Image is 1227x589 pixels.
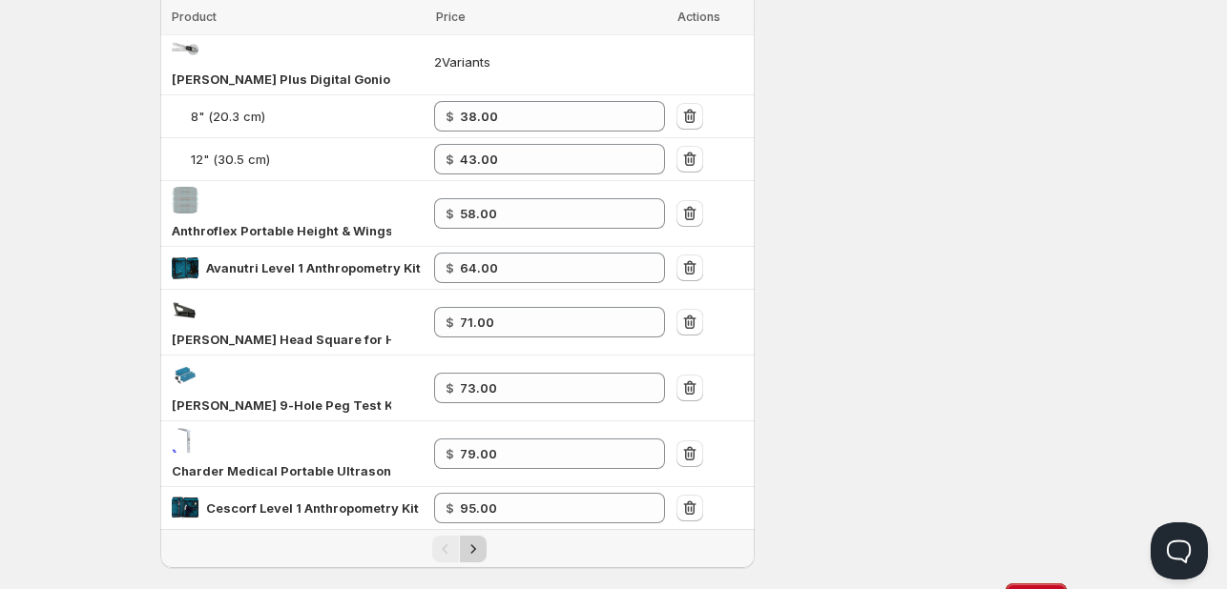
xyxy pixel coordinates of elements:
strong: $ [446,152,454,167]
input: 85.00 [460,373,636,403]
span: [PERSON_NAME] 9-Hole Peg Test Kit [172,397,402,413]
strong: $ [446,109,454,124]
input: 110.00 [460,438,636,469]
div: 8" (20.3 cm) [191,107,265,126]
div: Cescorf Level 1 Anthropometry Kit [206,498,419,518]
strong: $ [446,206,454,221]
div: Anthroflex Portable Height & Wingspan Kit [172,221,391,240]
span: 12" (30.5 cm) [191,152,270,167]
nav: Pagination [160,529,755,568]
span: 8" (20.3 cm) [191,109,265,124]
td: 2 Variants [428,30,671,95]
div: Jamar 9-Hole Peg Test Kit [172,396,391,415]
iframe: Help Scout Beacon - Open [1151,522,1208,579]
span: Actions [677,10,720,24]
strong: $ [446,315,454,330]
span: Cescorf Level 1 Anthropometry Kit [206,500,419,516]
input: 90.00 [460,307,636,337]
input: 49.00 [460,144,636,174]
input: 124.00 [460,493,636,523]
span: Price [436,10,466,24]
span: Anthroflex Portable Height & Wingspan Kit [172,223,436,238]
span: Charder Medical Portable Ultrasonic Stadiometer HM250U [172,463,542,478]
div: Holway Head Square for Height / Wingspan [172,330,391,349]
input: 58.00 [460,198,636,229]
span: [PERSON_NAME] Plus Digital Goniometers [172,71,435,87]
strong: $ [446,500,454,516]
div: 12" (30.5 cm) [191,150,270,169]
span: [PERSON_NAME] Head Square for Height / Wingspan [172,332,501,347]
strong: $ [446,260,454,275]
div: Jamar Plus Digital Goniometers [172,70,391,89]
span: Product [172,10,217,24]
div: Avanutri Level 1 Anthropometry Kit [206,258,421,277]
span: Avanutri Level 1 Anthropometry Kit [206,260,421,275]
strong: $ [446,380,454,396]
div: Charder Medical Portable Ultrasonic Stadiometer HM250U [172,461,391,480]
input: 45.00 [460,101,636,132]
strong: $ [446,446,454,461]
button: Next [460,536,487,562]
input: 86.00 [460,253,636,283]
